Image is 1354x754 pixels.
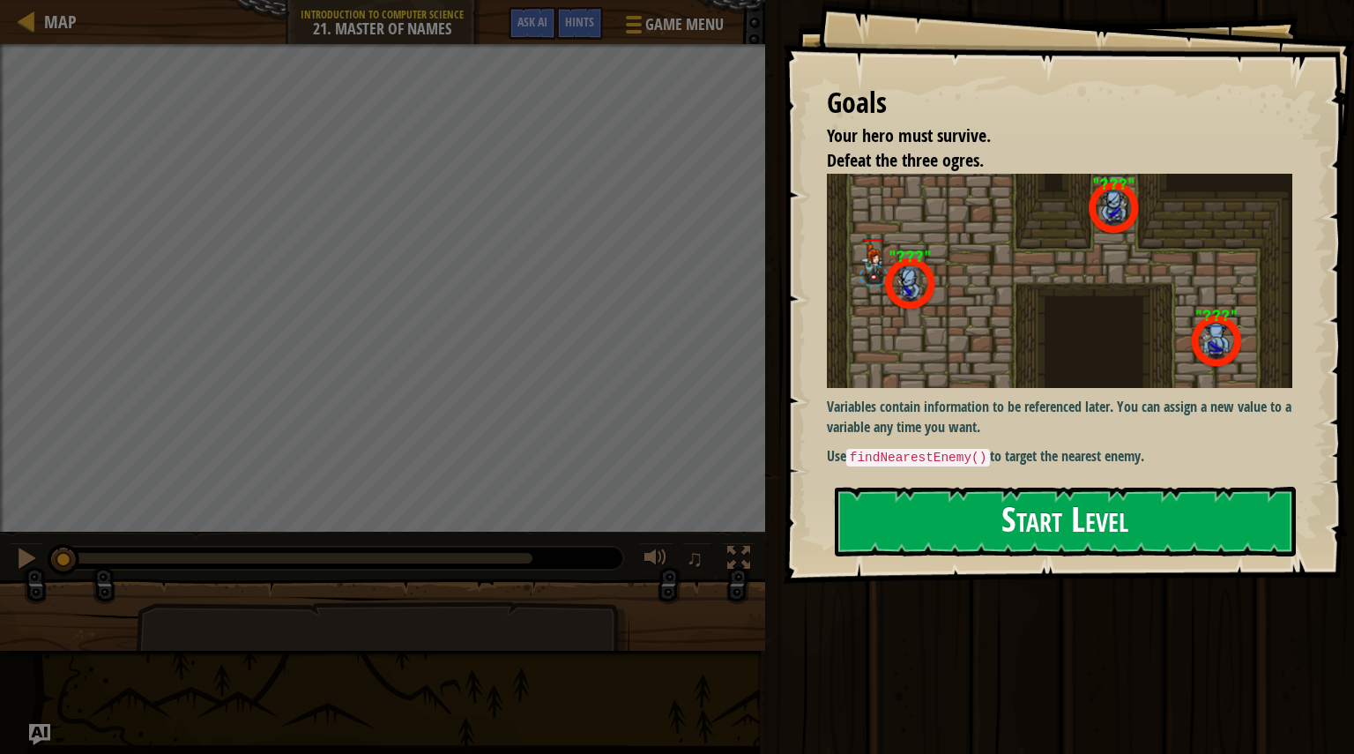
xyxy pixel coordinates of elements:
[682,542,712,579] button: ♫
[827,123,991,147] span: Your hero must survive.
[517,13,547,30] span: Ask AI
[44,10,77,34] span: Map
[721,542,756,579] button: Toggle fullscreen
[805,123,1288,149] li: Your hero must survive.
[827,174,1306,388] img: Master of names
[638,542,673,579] button: Adjust volume
[565,13,594,30] span: Hints
[846,449,990,467] code: findNearestEnemy()
[686,545,703,571] span: ♫
[827,397,1306,437] p: Variables contain information to be referenced later. You can assign a new value to a variable an...
[827,446,1306,467] p: Use to target the nearest enemy.
[35,10,77,34] a: Map
[509,7,556,40] button: Ask AI
[645,13,724,36] span: Game Menu
[9,542,44,579] button: Ctrl + P: Pause
[612,7,734,49] button: Game Menu
[827,83,1292,123] div: Goals
[827,148,984,172] span: Defeat the three ogres.
[835,487,1296,556] button: Start Level
[29,724,50,745] button: Ask AI
[805,148,1288,174] li: Defeat the three ogres.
